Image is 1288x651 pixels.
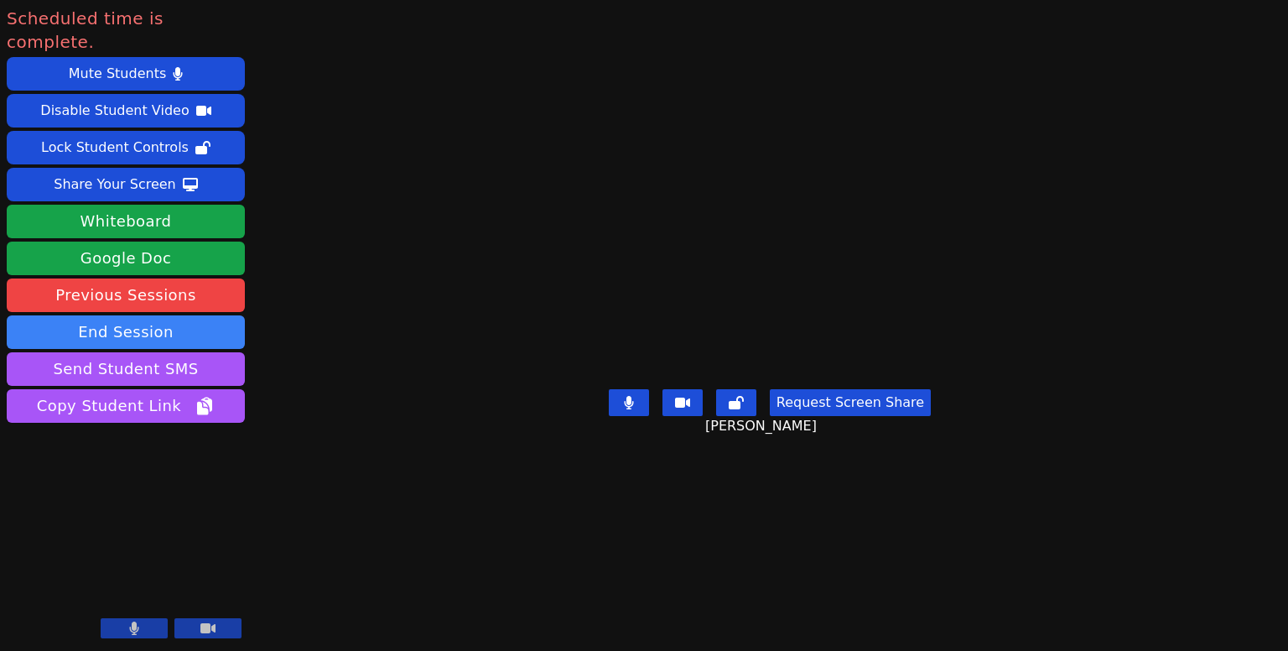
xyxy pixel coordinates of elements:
[69,60,166,87] div: Mute Students
[7,168,245,201] button: Share Your Screen
[7,315,245,349] button: End Session
[7,94,245,128] button: Disable Student Video
[7,205,245,238] button: Whiteboard
[7,131,245,164] button: Lock Student Controls
[7,352,245,386] button: Send Student SMS
[770,389,931,416] button: Request Screen Share
[705,416,821,436] span: [PERSON_NAME]
[7,279,245,312] a: Previous Sessions
[54,171,176,198] div: Share Your Screen
[7,242,245,275] a: Google Doc
[41,134,189,161] div: Lock Student Controls
[7,7,245,54] span: Scheduled time is complete.
[7,57,245,91] button: Mute Students
[37,394,215,418] span: Copy Student Link
[7,389,245,423] button: Copy Student Link
[40,97,189,124] div: Disable Student Video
